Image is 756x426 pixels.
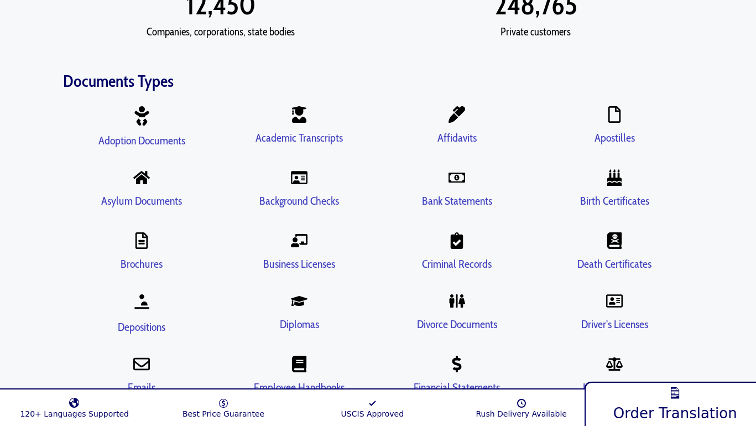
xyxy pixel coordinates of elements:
a: Affidavits [449,106,465,123]
a: Depositions [132,293,152,312]
a: Birth Certificates [606,169,623,186]
h2: Documents Types [63,73,694,90]
div: Private customers [384,19,688,45]
span: Rush Delivery Available [476,409,567,418]
a: Apostilles [595,131,635,144]
a: Brochures [121,257,163,271]
a: Financial Statements [449,356,465,372]
a: Death Certificates [606,232,623,249]
span: Best Price Guarantee [183,409,264,418]
a: Divorce Documents [417,318,497,331]
a: Diplomas [280,318,319,331]
span: USCIS Approved [341,409,404,418]
a: Background Checks [291,169,307,186]
a: Asylum Documents [101,194,182,207]
a: Academic Transcripts [291,106,307,123]
a: Affidavits [437,131,477,144]
a: Bank Statements [422,194,492,207]
div: Companies, corporations, state bodies [69,19,373,45]
a: Criminal Records [422,257,492,271]
a: Best Price Guarantee [149,392,298,418]
a: Divorce Documents [449,293,465,309]
a: Diplomas [291,293,307,309]
a: Brochures [133,232,150,249]
a: Employee Handbooks [254,381,345,394]
a: Business Licenses [263,257,335,271]
a: Emails [128,381,155,394]
a: Apostilles [606,106,623,123]
a: Depositions [118,320,165,334]
a: Legal Contracts [583,381,646,394]
a: Driver's Licenses [581,318,648,331]
a: Birth Certificates [580,194,649,207]
a: Death Certificates [577,257,651,271]
a: Rush Delivery Available [447,392,596,418]
a: Driver's Licenses [606,293,623,309]
a: Legal Contracts [606,356,623,372]
a: USCIS Approved [298,392,447,418]
a: Adoption Documents [98,134,185,147]
a: Employee Handbooks [291,356,307,372]
a: Asylum Documents [133,169,150,186]
a: Business Licenses [291,232,307,249]
a: Criminal Records [449,232,465,249]
a: Background Checks [259,194,339,207]
span: 120+ Languages Supported [20,409,129,418]
a: Academic Transcripts [256,131,343,144]
a: Adoption Documents [132,106,152,126]
a: Emails [133,356,150,372]
span: Order Translation [613,404,737,422]
a: Financial Statements [414,381,500,394]
a: Bank Statements [449,169,465,186]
